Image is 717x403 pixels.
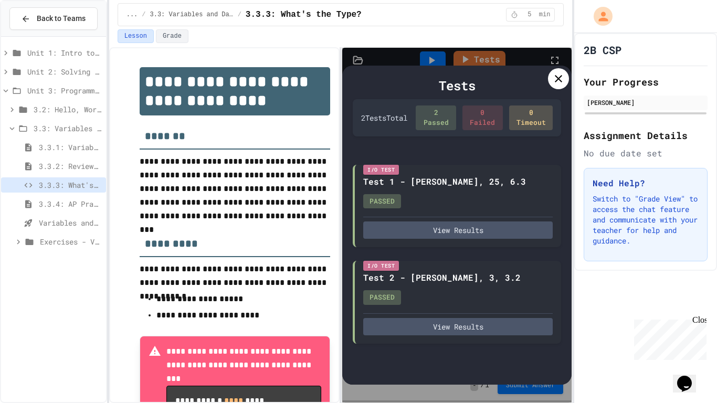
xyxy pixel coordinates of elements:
span: Variables and Data types - quiz [39,217,102,228]
div: PASSED [363,194,401,209]
div: My Account [583,4,615,28]
button: Lesson [118,29,154,43]
span: Back to Teams [37,13,86,24]
button: Back to Teams [9,7,98,30]
span: Unit 1: Intro to Computer Science [27,47,102,58]
span: Exercises - Variables and Data Types [40,236,102,247]
span: Unit 3: Programming with Python [27,85,102,96]
iframe: chat widget [673,361,707,393]
div: I/O Test [363,261,399,271]
div: Chat with us now!Close [4,4,72,67]
h1: 2B CSP [584,43,621,57]
button: View Results [363,221,553,239]
span: min [539,10,551,19]
span: 3.3.3: What's the Type? [39,179,102,190]
span: 3.3: Variables and Data Types [34,123,102,134]
div: PASSED [363,290,401,305]
div: 0 Failed [462,105,503,130]
span: ... [126,10,138,19]
span: / [238,10,241,19]
div: Test 2 - [PERSON_NAME], 3, 3.2 [363,271,521,284]
h3: Need Help? [593,177,699,189]
span: 3.3.2: Review - Variables and Data Types [39,161,102,172]
span: 3.2: Hello, World! [34,104,102,115]
button: View Results [363,318,553,335]
div: Tests [353,76,561,95]
h2: Assignment Details [584,128,708,143]
div: [PERSON_NAME] [587,98,704,107]
p: Switch to "Grade View" to access the chat feature and communicate with your teacher for help and ... [593,194,699,246]
div: 0 Timeout [509,105,553,130]
span: Unit 2: Solving Problems in Computer Science [27,66,102,77]
div: 2 Test s Total [361,112,407,123]
div: I/O Test [363,165,399,175]
span: 3.3.1: Variables and Data Types [39,142,102,153]
div: No due date set [584,147,708,160]
iframe: chat widget [630,315,707,360]
div: Test 1 - [PERSON_NAME], 25, 6.3 [363,175,526,188]
button: Grade [156,29,188,43]
div: 2 Passed [416,105,456,130]
span: 3.3.4: AP Practice - Variables [39,198,102,209]
span: 3.3: Variables and Data Types [150,10,234,19]
h2: Your Progress [584,75,708,89]
span: 3.3.3: What's the Type? [246,8,362,21]
span: / [142,10,145,19]
span: 5 [521,10,538,19]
